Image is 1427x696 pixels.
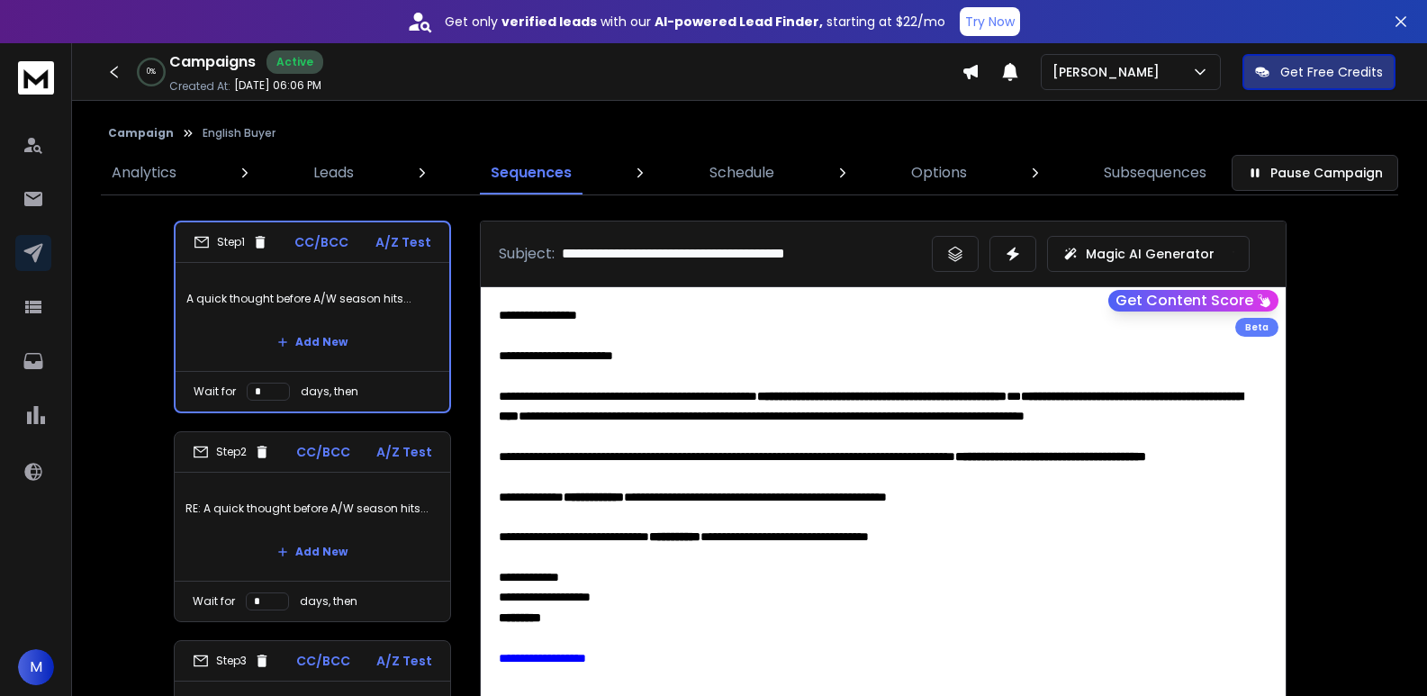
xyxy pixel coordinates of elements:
button: M [18,649,54,685]
p: Created At: [169,79,230,94]
div: Step 3 [193,653,270,669]
p: [PERSON_NAME] [1052,63,1167,81]
div: Step 2 [193,444,270,460]
p: Subject: [499,243,555,265]
p: Wait for [194,384,236,399]
p: A quick thought before A/W season hits... [186,274,438,324]
p: A/Z Test [375,233,431,251]
button: Add New [263,324,362,360]
p: A/Z Test [376,443,432,461]
img: logo [18,61,54,95]
p: A/Z Test [376,652,432,670]
button: Magic AI Generator [1047,236,1250,272]
p: Sequences [491,162,572,184]
p: Schedule [709,162,774,184]
button: Pause Campaign [1232,155,1398,191]
div: Step 1 [194,234,268,250]
p: Wait for [193,594,235,609]
a: Subsequences [1093,151,1217,194]
a: Options [900,151,978,194]
strong: verified leads [501,13,597,31]
p: Get only with our starting at $22/mo [445,13,945,31]
h1: Campaigns [169,51,256,73]
button: Get Free Credits [1242,54,1395,90]
li: Step2CC/BCCA/Z TestRE: A quick thought before A/W season hits...Add NewWait fordays, then [174,431,451,622]
p: CC/BCC [294,233,348,251]
p: Magic AI Generator [1086,245,1215,263]
p: CC/BCC [296,652,350,670]
a: Analytics [101,151,187,194]
p: English Buyer [203,126,275,140]
p: CC/BCC [296,443,350,461]
a: Leads [303,151,365,194]
p: days, then [301,384,358,399]
li: Step1CC/BCCA/Z TestA quick thought before A/W season hits...Add NewWait fordays, then [174,221,451,413]
button: Try Now [960,7,1020,36]
p: Subsequences [1104,162,1206,184]
p: Get Free Credits [1280,63,1383,81]
strong: AI-powered Lead Finder, [655,13,823,31]
p: Options [911,162,967,184]
a: Sequences [480,151,583,194]
p: RE: A quick thought before A/W season hits... [185,484,439,534]
div: Beta [1235,318,1278,337]
p: Try Now [965,13,1015,31]
p: Analytics [112,162,176,184]
p: days, then [300,594,357,609]
button: Get Content Score [1108,290,1278,312]
p: Leads [313,162,354,184]
button: Add New [263,534,362,570]
div: Active [266,50,323,74]
p: [DATE] 06:06 PM [234,78,321,93]
button: Campaign [108,126,174,140]
p: 0 % [147,67,156,77]
a: Schedule [699,151,785,194]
